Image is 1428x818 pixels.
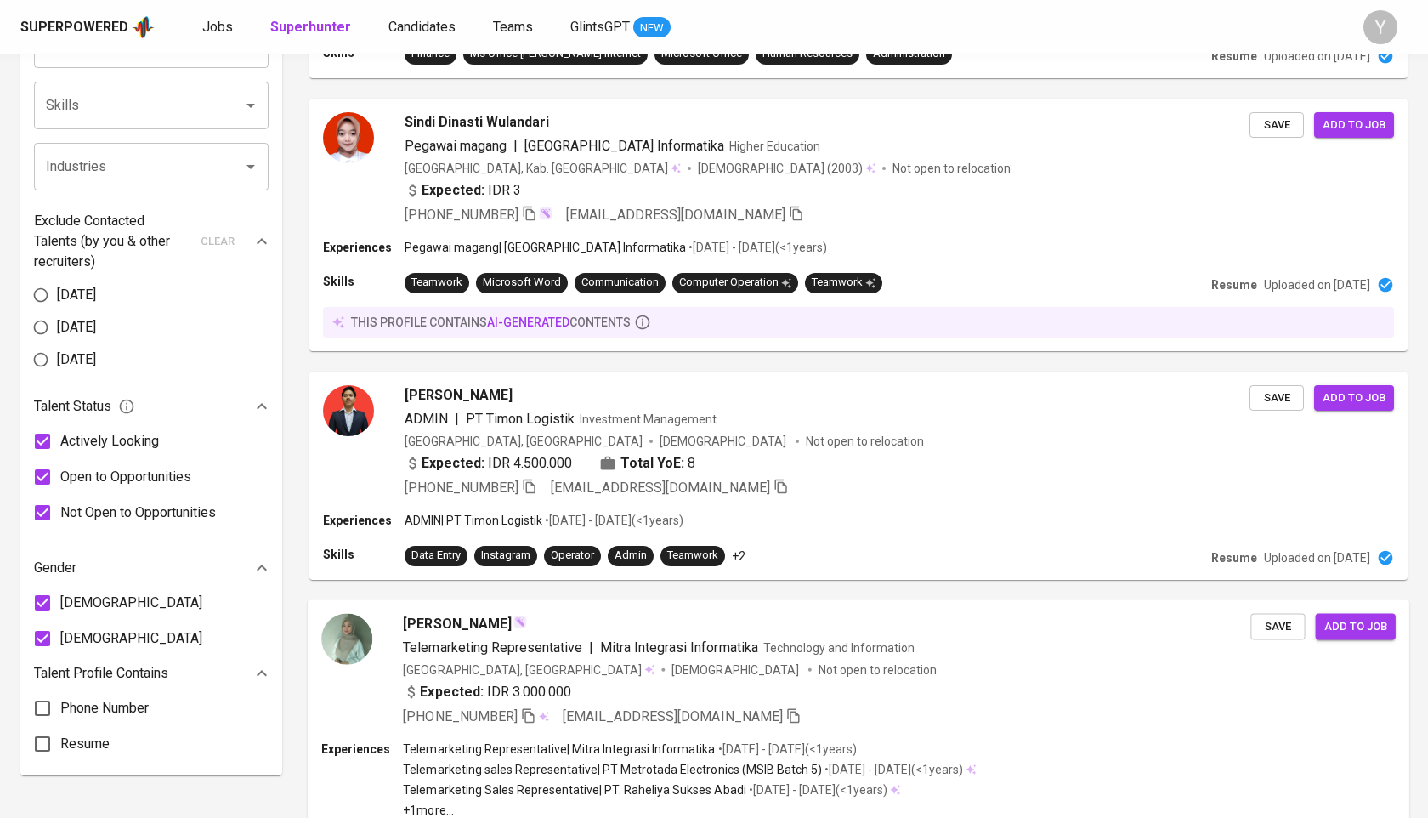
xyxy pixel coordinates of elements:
[513,136,518,156] span: |
[57,285,96,305] span: [DATE]
[403,781,745,798] p: Telemarketing Sales Representative | PT. Raheliya Sukses Abadi
[20,14,155,40] a: Superpoweredapp logo
[1264,48,1370,65] p: Uploaded on [DATE]
[405,385,513,406] span: [PERSON_NAME]
[420,681,483,702] b: Expected:
[405,207,518,223] span: [PHONE_NUMBER]
[60,503,216,523] span: Not Open to Opportunities
[563,708,783,724] span: [EMAIL_ADDRESS][DOMAIN_NAME]
[729,139,820,153] span: Higher Education
[1316,613,1396,639] button: Add to job
[321,613,372,664] img: 07c74db8336a909c2f3da3eaff19d237.jpeg
[34,211,190,272] p: Exclude Contacted Talents (by you & other recruiters)
[403,681,571,702] div: IDR 3.000.000
[57,317,96,338] span: [DATE]
[671,661,801,678] span: [DEMOGRAPHIC_DATA]
[403,661,654,678] div: [GEOGRAPHIC_DATA], [GEOGRAPHIC_DATA]
[487,315,569,329] span: AI-generated
[405,112,549,133] span: Sindi Dinasti Wulandari
[403,761,821,778] p: Telemarketing sales Representative | PT Metrotada Electronics (MSIB Batch 5)
[892,160,1011,177] p: Not open to relocation
[600,639,758,655] span: Mitra Integrasi Informatika
[551,548,594,564] div: Operator
[60,698,149,719] span: Phone Number
[812,275,875,291] div: Teamwork
[405,160,681,177] div: [GEOGRAPHIC_DATA], Kab. [GEOGRAPHIC_DATA]
[388,17,459,38] a: Candidates
[202,17,236,38] a: Jobs
[698,160,875,177] div: (2003)
[405,512,542,529] p: ADMIN | PT Timon Logistik
[481,548,530,564] div: Instagram
[403,639,582,655] span: Telemarketing Representative
[1323,389,1385,408] span: Add to job
[34,656,269,690] div: Talent Profile Contains
[34,396,135,417] span: Talent Status
[1211,549,1257,566] p: Resume
[466,411,575,427] span: PT Timon Logistik
[806,433,924,450] p: Not open to relocation
[405,433,643,450] div: [GEOGRAPHIC_DATA], [GEOGRAPHIC_DATA]
[403,708,517,724] span: [PHONE_NUMBER]
[422,453,484,474] b: Expected:
[688,453,695,474] span: 8
[698,160,827,177] span: [DEMOGRAPHIC_DATA]
[566,207,785,223] span: [EMAIL_ADDRESS][DOMAIN_NAME]
[1250,613,1305,639] button: Save
[34,389,269,423] div: Talent Status
[422,180,484,201] b: Expected:
[309,372,1408,580] a: [PERSON_NAME]ADMIN|PT Timon LogistikInvestment Management[GEOGRAPHIC_DATA], [GEOGRAPHIC_DATA][DEM...
[1264,549,1370,566] p: Uploaded on [DATE]
[615,548,647,564] div: Admin
[323,546,405,563] p: Skills
[34,663,168,684] p: Talent Profile Contains
[60,431,159,452] span: Actively Looking
[403,741,715,758] p: Telemarketing Representative | Mitra Integrasi Informatika
[411,548,461,564] div: Data Entry
[542,512,683,529] p: • [DATE] - [DATE] ( <1 years )
[405,239,686,256] p: Pegawai magang | [GEOGRAPHIC_DATA] Informatika
[60,628,202,649] span: [DEMOGRAPHIC_DATA]
[1314,385,1394,412] button: Add to job
[202,19,233,35] span: Jobs
[411,275,462,291] div: Teamwork
[1258,389,1295,408] span: Save
[1264,276,1370,293] p: Uploaded on [DATE]
[732,548,745,565] p: +2
[1249,385,1304,412] button: Save
[323,273,405,290] p: Skills
[715,741,856,758] p: • [DATE] - [DATE] ( <1 years )
[589,637,593,657] span: |
[686,239,827,256] p: • [DATE] - [DATE] ( <1 years )
[822,761,963,778] p: • [DATE] - [DATE] ( <1 years )
[323,512,405,529] p: Experiences
[570,17,671,38] a: GlintsGPT NEW
[493,19,533,35] span: Teams
[551,480,770,496] span: [EMAIL_ADDRESS][DOMAIN_NAME]
[351,314,631,331] p: this profile contains contents
[1259,616,1296,636] span: Save
[20,18,128,37] div: Superpowered
[388,19,456,35] span: Candidates
[323,239,405,256] p: Experiences
[405,138,507,154] span: Pegawai magang
[323,112,374,163] img: eb02866212623e432edc4847a6dd9fad.jpg
[1211,48,1257,65] p: Resume
[132,14,155,40] img: app logo
[239,155,263,179] button: Open
[57,349,96,370] span: [DATE]
[763,640,915,654] span: Technology and Information
[323,385,374,436] img: 588efcb45a7933af439e0d2742367132.jpg
[1314,112,1394,139] button: Add to job
[405,180,521,201] div: IDR 3
[34,551,269,585] div: Gender
[1363,10,1397,44] div: Y
[34,211,269,272] div: Exclude Contacted Talents (by you & other recruiters)clear
[483,275,561,291] div: Microsoft Word
[667,548,718,564] div: Teamwork
[746,781,887,798] p: • [DATE] - [DATE] ( <1 years )
[1324,616,1387,636] span: Add to job
[405,411,448,427] span: ADMIN
[679,275,791,291] div: Computer Operation
[239,94,263,117] button: Open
